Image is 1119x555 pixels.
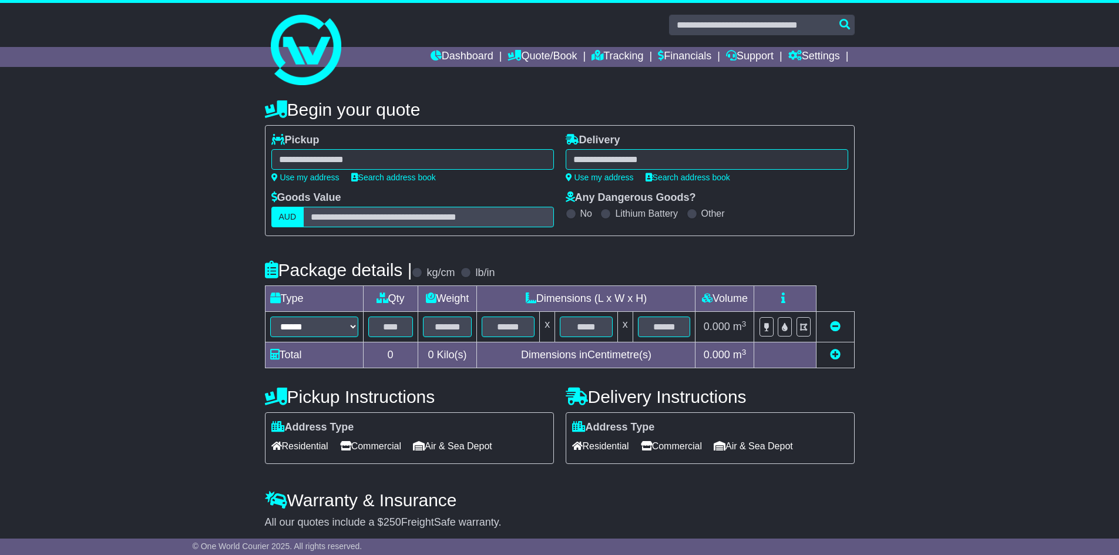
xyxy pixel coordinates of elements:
h4: Begin your quote [265,100,855,119]
span: Air & Sea Depot [413,437,492,455]
label: Goods Value [271,191,341,204]
td: Volume [695,286,754,312]
a: Support [726,47,774,67]
sup: 3 [742,319,747,328]
span: © One World Courier 2025. All rights reserved. [193,541,362,551]
td: 0 [363,342,418,368]
span: Commercial [641,437,702,455]
label: lb/in [475,267,495,280]
a: Add new item [830,349,841,361]
a: Dashboard [431,47,493,67]
span: Air & Sea Depot [714,437,793,455]
h4: Warranty & Insurance [265,490,855,510]
label: Pickup [271,134,320,147]
span: 0 [428,349,434,361]
td: Total [265,342,363,368]
td: Dimensions in Centimetre(s) [477,342,695,368]
span: m [733,349,747,361]
h4: Package details | [265,260,412,280]
label: AUD [271,207,304,227]
label: Delivery [566,134,620,147]
span: Residential [572,437,629,455]
a: Remove this item [830,321,841,332]
a: Tracking [592,47,643,67]
label: Other [701,208,725,219]
a: Financials [658,47,711,67]
td: Dimensions (L x W x H) [477,286,695,312]
a: Settings [788,47,840,67]
td: Weight [418,286,477,312]
h4: Delivery Instructions [566,387,855,406]
h4: Pickup Instructions [265,387,554,406]
a: Search address book [351,173,436,182]
a: Search address book [646,173,730,182]
td: Kilo(s) [418,342,477,368]
div: All our quotes include a $ FreightSafe warranty. [265,516,855,529]
a: Use my address [271,173,340,182]
td: Qty [363,286,418,312]
label: Lithium Battery [615,208,678,219]
span: Commercial [340,437,401,455]
td: x [617,312,633,342]
label: No [580,208,592,219]
span: 0.000 [704,349,730,361]
label: Any Dangerous Goods? [566,191,696,204]
label: Address Type [271,421,354,434]
td: x [540,312,555,342]
label: Address Type [572,421,655,434]
span: Residential [271,437,328,455]
td: Type [265,286,363,312]
sup: 3 [742,348,747,356]
span: 250 [384,516,401,528]
a: Quote/Book [508,47,577,67]
label: kg/cm [426,267,455,280]
span: 0.000 [704,321,730,332]
a: Use my address [566,173,634,182]
span: m [733,321,747,332]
